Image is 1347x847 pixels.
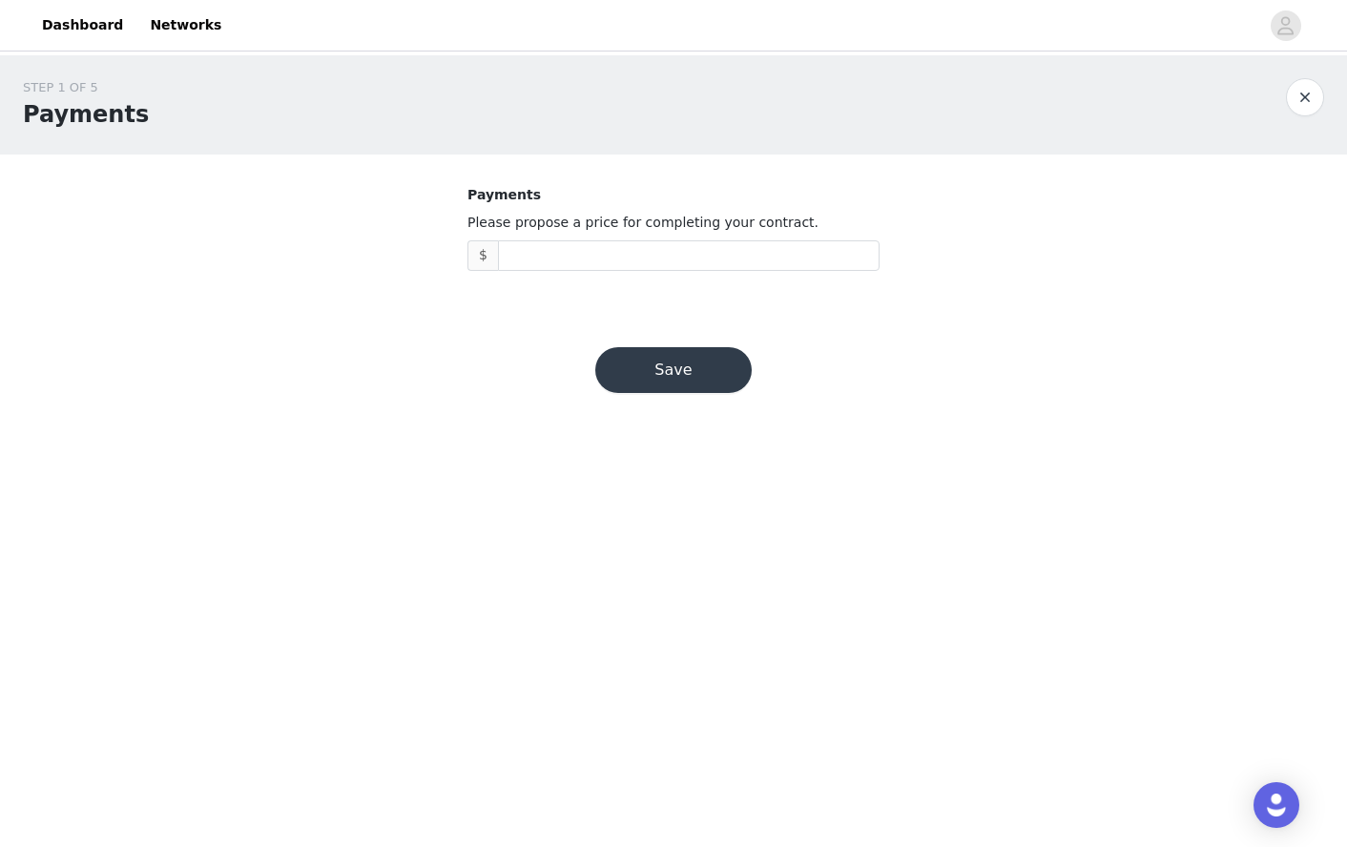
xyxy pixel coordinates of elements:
[138,4,233,47] a: Networks
[467,185,880,205] p: Payments
[23,97,149,132] h1: Payments
[467,213,880,233] p: Please propose a price for completing your contract.
[31,4,135,47] a: Dashboard
[595,347,752,393] button: Save
[23,78,149,97] div: STEP 1 OF 5
[1276,10,1295,41] div: avatar
[1254,782,1299,828] div: Open Intercom Messenger
[467,240,498,271] span: $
